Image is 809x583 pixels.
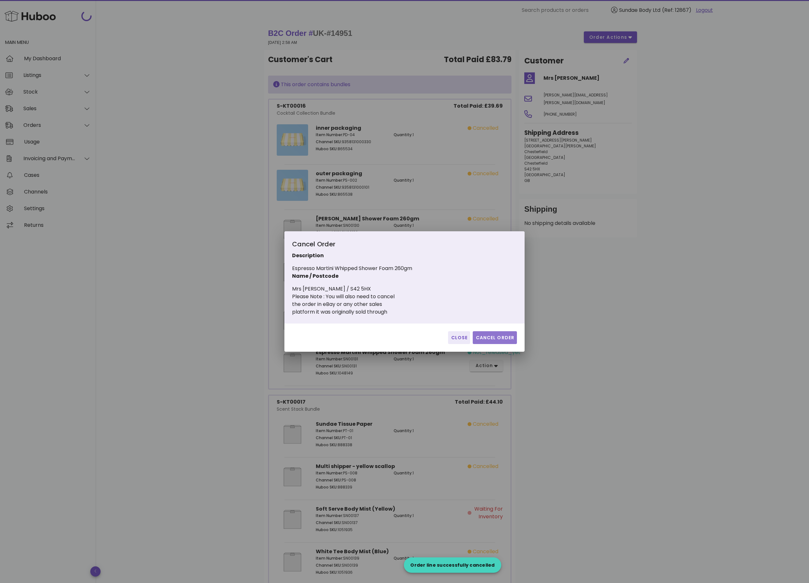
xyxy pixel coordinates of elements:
[451,334,468,341] span: Close
[292,239,436,316] div: Espresso Martini Whipped Shower Foam 260gm Mrs [PERSON_NAME] / S42 5HX
[473,331,517,344] button: Cancel Order
[292,252,436,259] p: Description
[475,334,514,341] span: Cancel Order
[292,293,436,316] div: Please Note : You will also need to cancel the order in eBay or any other sales platform it was o...
[448,331,470,344] button: Close
[292,239,436,252] div: Cancel Order
[292,272,436,280] p: Name / Postcode
[404,562,501,568] div: Order line successfully cancelled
